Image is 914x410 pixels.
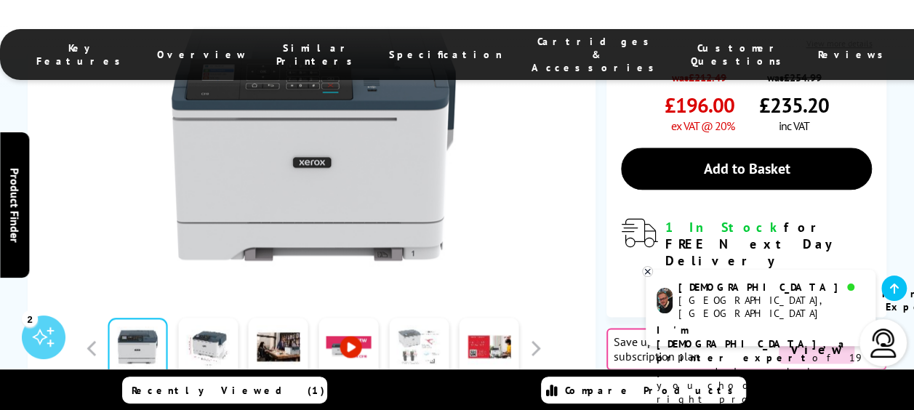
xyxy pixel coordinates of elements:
div: [DEMOGRAPHIC_DATA] [678,281,864,294]
div: 2 [22,310,38,326]
a: Recently Viewed (1) [122,377,327,403]
img: user-headset-light.svg [869,329,898,358]
a: Add to Basket [621,148,872,190]
span: 1 In Stock [665,219,783,236]
b: I'm [DEMOGRAPHIC_DATA], a printer expert [657,323,849,364]
div: [GEOGRAPHIC_DATA], [GEOGRAPHIC_DATA] [678,294,864,320]
span: inc VAT [779,118,809,133]
span: Specification [389,48,502,61]
span: Cartridges & Accessories [532,35,662,74]
span: Recently Viewed (1) [132,384,325,397]
img: chris-livechat.png [657,288,673,313]
span: Save up to 60% on a subscription plan [613,334,775,363]
div: modal_delivery [621,219,872,302]
span: Reviews [818,48,891,61]
div: for FREE Next Day Delivery [665,219,872,269]
p: of 19 years! I can help you choose the right product [657,323,865,406]
span: Similar Printers [276,41,360,68]
span: Compare Products [565,384,741,397]
span: Product Finder [7,168,22,243]
span: Customer Questions [691,41,789,68]
span: £235.20 [759,92,829,118]
span: Key Features [36,41,128,68]
span: ex VAT @ 20% [671,118,734,133]
a: Compare Products [541,377,746,403]
span: £196.00 [665,92,734,118]
span: Overview [157,48,247,61]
